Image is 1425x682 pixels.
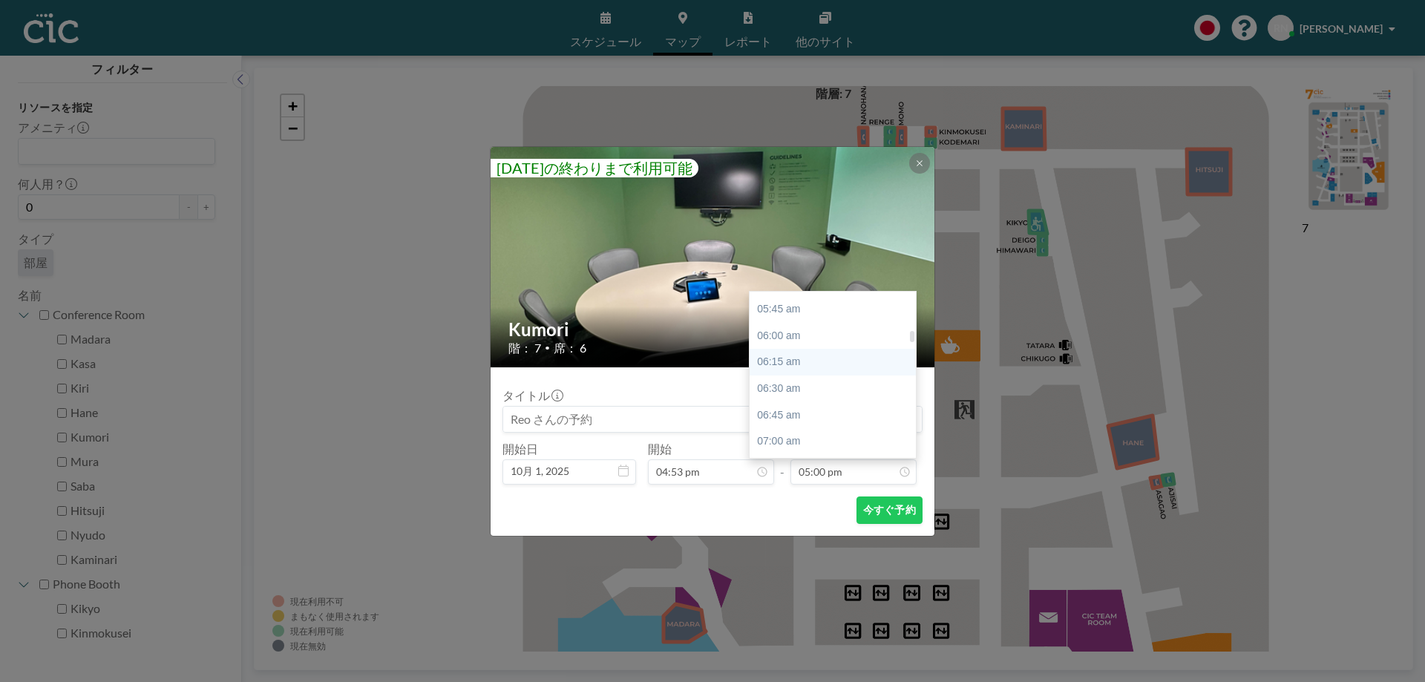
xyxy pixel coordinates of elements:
[750,296,923,323] div: 05:45 am
[554,341,586,355] span: 席： 6
[545,342,550,353] span: •
[502,442,538,456] label: 開始日
[497,159,692,177] span: [DATE]の終わりまで利用可能
[750,455,923,482] div: 07:15 am
[750,323,923,350] div: 06:00 am
[508,341,541,355] span: 階： 7
[750,428,923,455] div: 07:00 am
[856,496,923,524] button: 今すぐ予約
[780,447,784,479] span: -
[508,318,918,341] h2: Kumori
[750,402,923,429] div: 06:45 am
[503,407,922,432] input: Reo さんの予約
[502,388,562,403] label: タイトル
[648,442,672,456] label: 開始
[750,376,923,402] div: 06:30 am
[750,349,923,376] div: 06:15 am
